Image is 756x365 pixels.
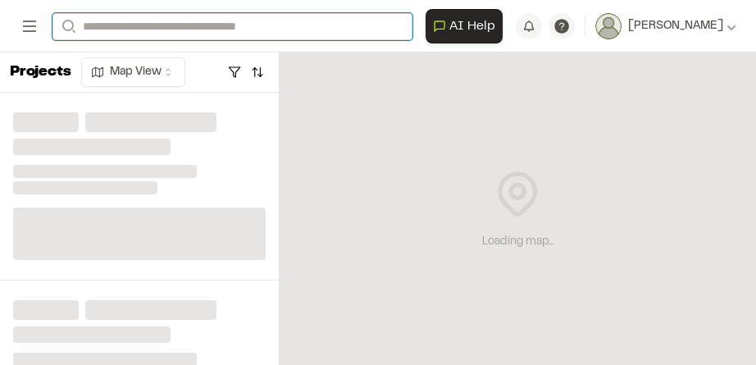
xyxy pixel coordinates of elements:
[52,13,82,40] button: Search
[595,13,736,39] button: [PERSON_NAME]
[449,16,495,36] span: AI Help
[10,62,71,84] p: Projects
[426,9,503,43] button: Open AI Assistant
[628,17,723,35] span: [PERSON_NAME]
[426,9,509,43] div: Open AI Assistant
[482,233,553,251] div: Loading map...
[595,13,622,39] img: User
